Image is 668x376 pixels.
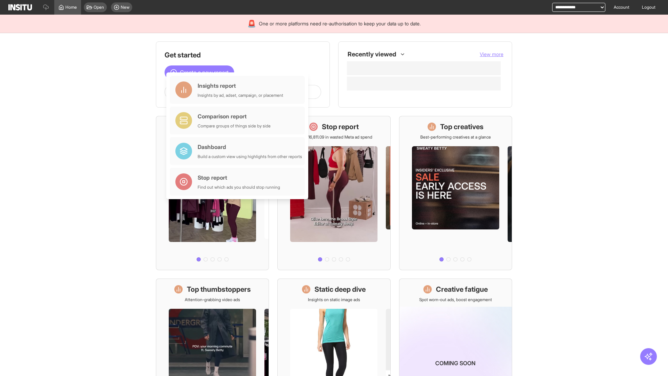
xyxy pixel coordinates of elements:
span: Home [65,5,77,10]
div: Insights by ad, adset, campaign, or placement [198,93,283,98]
a: Top creativesBest-performing creatives at a glance [399,116,512,270]
a: What's live nowSee all active ads instantly [156,116,269,270]
p: Best-performing creatives at a glance [420,134,491,140]
div: Dashboard [198,143,302,151]
p: Insights on static image ads [308,297,360,303]
span: Create a new report [180,68,229,77]
div: Compare groups of things side by side [198,123,271,129]
a: Stop reportSave £16,811.09 in wasted Meta ad spend [277,116,390,270]
div: Insights report [198,81,283,90]
h1: Top thumbstoppers [187,284,251,294]
div: Stop report [198,173,280,182]
div: Build a custom view using highlights from other reports [198,154,302,159]
div: Find out which ads you should stop running [198,185,280,190]
h1: Static deep dive [315,284,366,294]
img: Logo [8,4,32,10]
button: View more [480,51,503,58]
p: Attention-grabbing video ads [185,297,240,303]
span: One or more platforms need re-authorisation to keep your data up to date. [259,20,421,27]
button: Create a new report [165,65,234,79]
div: 🚨 [247,19,256,29]
span: View more [480,51,503,57]
span: New [121,5,129,10]
p: Save £16,811.09 in wasted Meta ad spend [296,134,372,140]
h1: Top creatives [440,122,484,132]
h1: Stop report [322,122,359,132]
h1: Get started [165,50,321,60]
div: Comparison report [198,112,271,120]
span: Open [94,5,104,10]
